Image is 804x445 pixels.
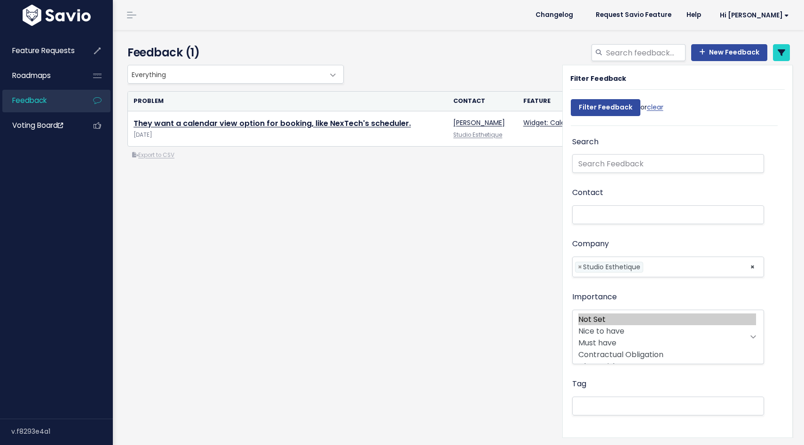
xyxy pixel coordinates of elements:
[20,5,93,26] img: logo-white.9d6f32f41409.svg
[572,237,609,251] label: Company
[453,118,505,127] a: [PERSON_NAME]
[578,262,582,272] span: ×
[572,429,592,442] label: State
[570,74,626,83] strong: Filter Feedback
[572,135,599,149] label: Search
[128,92,448,111] th: Problem
[523,118,617,127] a: Widget: Calendar Navigation
[12,95,47,105] span: Feedback
[647,102,663,112] a: clear
[571,99,640,116] input: Filter Feedback
[12,70,51,80] span: Roadmaps
[578,360,757,372] option: Churn Risk
[127,65,344,84] span: Everything
[605,44,686,61] input: Search feedback...
[572,186,603,200] label: Contact
[453,131,502,139] a: Studio Esthetique
[134,118,411,129] a: They want a calendar view option for booking, like NexTech's scheduler.
[583,262,640,272] span: Studio Esthetique
[2,90,78,111] a: Feedback
[720,12,789,19] span: Hi [PERSON_NAME]
[571,94,663,125] div: or
[578,325,757,337] option: Nice to have
[691,44,767,61] a: New Feedback
[575,262,643,273] li: Studio Esthetique
[679,8,709,22] a: Help
[572,290,617,304] label: Importance
[12,120,63,130] span: Voting Board
[578,349,757,360] option: Contractual Obligation
[588,8,679,22] a: Request Savio Feature
[448,92,517,111] th: Contact
[709,8,796,23] a: Hi [PERSON_NAME]
[536,12,573,18] span: Changelog
[2,40,78,62] a: Feature Requests
[750,257,755,277] span: ×
[2,115,78,136] a: Voting Board
[572,377,586,391] label: Tag
[572,154,765,173] input: Search Feedback
[2,65,78,86] a: Roadmaps
[134,130,442,140] div: [DATE]
[578,313,757,325] option: Not Set
[127,44,339,61] h4: Feedback (1)
[132,151,174,159] a: Export to CSV
[518,92,634,111] th: Feature
[12,46,75,55] span: Feature Requests
[128,65,324,83] span: Everything
[11,419,113,444] div: v.f8293e4a1
[578,337,757,349] option: Must have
